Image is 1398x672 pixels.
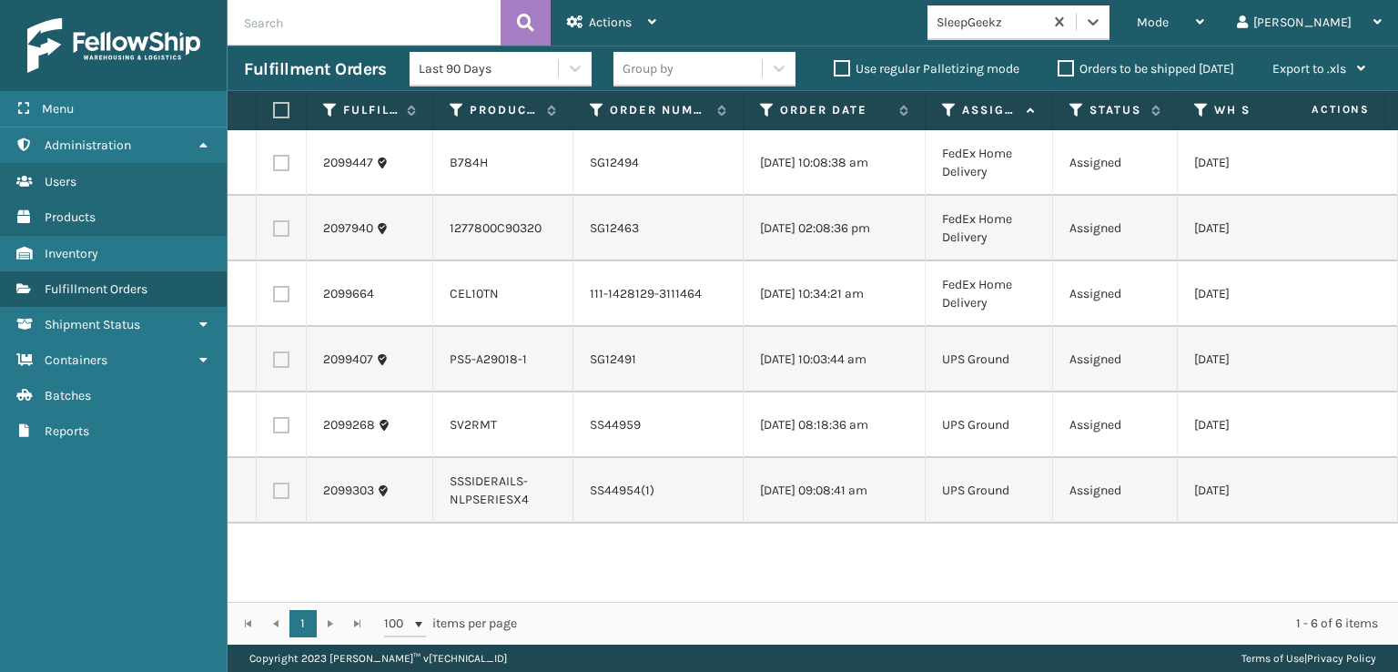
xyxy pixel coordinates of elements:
[926,392,1053,458] td: UPS Ground
[45,246,98,261] span: Inventory
[962,102,1018,118] label: Assigned Carrier Service
[1178,327,1360,392] td: [DATE]
[542,615,1378,633] div: 1 - 6 of 6 items
[1058,61,1234,76] label: Orders to be shipped [DATE]
[780,102,890,118] label: Order Date
[1053,196,1178,261] td: Assigned
[45,209,96,225] span: Products
[450,286,499,301] a: CEL10TN
[450,220,542,236] a: 1277800C90320
[1178,130,1360,196] td: [DATE]
[42,101,74,117] span: Menu
[926,327,1053,392] td: UPS Ground
[1178,392,1360,458] td: [DATE]
[744,130,926,196] td: [DATE] 10:08:38 am
[834,61,1019,76] label: Use regular Palletizing mode
[323,416,375,434] a: 2099268
[589,15,632,30] span: Actions
[1307,652,1376,665] a: Privacy Policy
[1178,196,1360,261] td: [DATE]
[573,327,744,392] td: SG12491
[343,102,398,118] label: Fulfillment Order Id
[1241,645,1376,672] div: |
[1214,102,1324,118] label: WH Ship By Date
[926,130,1053,196] td: FedEx Home Delivery
[45,137,131,153] span: Administration
[244,58,386,80] h3: Fulfillment Orders
[45,281,147,297] span: Fulfillment Orders
[45,352,107,368] span: Containers
[1053,327,1178,392] td: Assigned
[384,610,517,637] span: items per page
[1053,130,1178,196] td: Assigned
[744,392,926,458] td: [DATE] 08:18:36 am
[384,615,411,633] span: 100
[323,219,373,238] a: 2097940
[45,317,140,332] span: Shipment Status
[610,102,708,118] label: Order Number
[323,154,373,172] a: 2099447
[744,327,926,392] td: [DATE] 10:03:44 am
[926,196,1053,261] td: FedEx Home Delivery
[573,458,744,524] td: SS44954(1)
[1178,261,1360,327] td: [DATE]
[937,13,1045,32] div: SleepGeekz
[323,351,373,369] a: 2099407
[419,59,560,78] div: Last 90 Days
[45,388,91,403] span: Batches
[573,130,744,196] td: SG12494
[323,285,374,303] a: 2099664
[926,261,1053,327] td: FedEx Home Delivery
[450,417,497,433] a: SV2RMT
[744,196,926,261] td: [DATE] 02:08:36 pm
[45,174,76,189] span: Users
[27,18,200,73] img: logo
[450,155,488,170] a: B784H
[1089,102,1142,118] label: Status
[1053,392,1178,458] td: Assigned
[573,261,744,327] td: 111-1428129-3111464
[744,458,926,524] td: [DATE] 09:08:41 am
[323,482,374,500] a: 2099303
[1254,95,1381,125] span: Actions
[1178,458,1360,524] td: [DATE]
[573,196,744,261] td: SG12463
[45,423,89,439] span: Reports
[1053,458,1178,524] td: Assigned
[1137,15,1169,30] span: Mode
[1053,261,1178,327] td: Assigned
[289,610,317,637] a: 1
[744,261,926,327] td: [DATE] 10:34:21 am
[470,102,538,118] label: Product SKU
[249,645,507,672] p: Copyright 2023 [PERSON_NAME]™ v [TECHNICAL_ID]
[450,473,529,507] a: SSSIDERAILS-NLPSERIESX4
[926,458,1053,524] td: UPS Ground
[1272,61,1346,76] span: Export to .xls
[450,351,527,367] a: PS5-A29018-1
[573,392,744,458] td: SS44959
[1241,652,1304,665] a: Terms of Use
[623,59,674,78] div: Group by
